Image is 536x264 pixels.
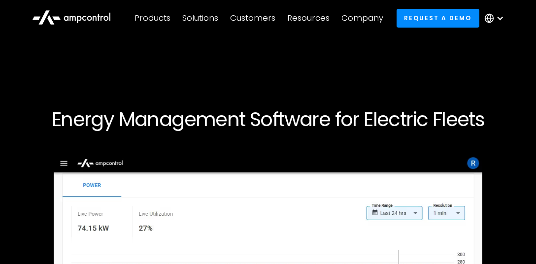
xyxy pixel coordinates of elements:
div: Customers [230,13,275,24]
h1: Energy Management Software for Electric Fleets [16,107,520,131]
a: Request a demo [397,9,479,27]
div: Solutions [182,13,218,24]
div: Company [341,13,383,24]
div: Resources [287,13,330,24]
div: Products [134,13,170,24]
